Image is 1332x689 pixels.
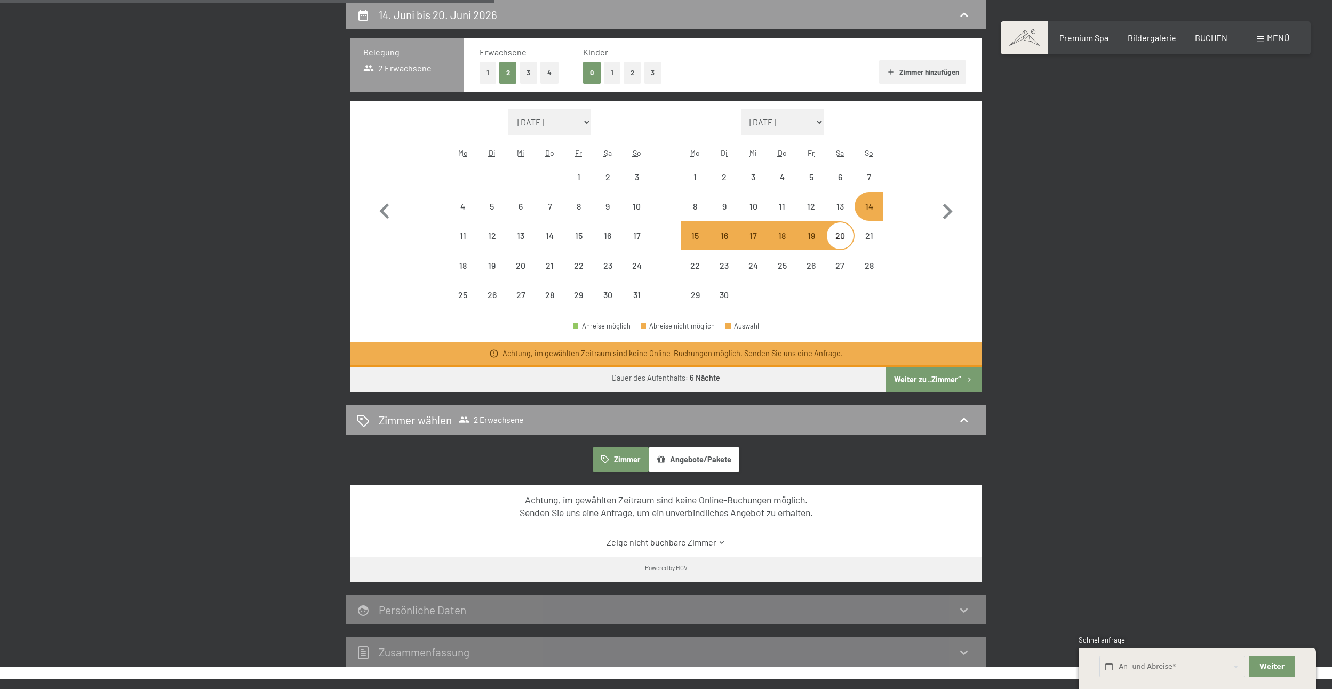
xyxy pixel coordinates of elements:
[623,173,650,199] div: 3
[768,192,796,221] div: Thu Jun 11 2026
[1059,33,1108,43] a: Premium Spa
[681,163,709,191] div: Anreise nicht möglich
[459,414,523,425] span: 2 Erwachsene
[478,261,505,288] div: 19
[856,231,882,258] div: 21
[681,251,709,279] div: Mon Jun 22 2026
[796,221,825,250] div: Fri Jun 19 2026
[507,261,534,288] div: 20
[1249,656,1295,678] button: Weiter
[622,163,651,191] div: Sun May 03 2026
[536,221,564,250] div: Thu May 14 2026
[690,148,700,157] abbr: Montag
[796,192,825,221] div: Fri Jun 12 2026
[739,192,768,221] div: Wed Jun 10 2026
[855,221,883,250] div: Anreise nicht möglich
[681,281,709,309] div: Mon Jun 29 2026
[710,221,739,250] div: Tue Jun 16 2026
[744,349,841,358] a: Senden Sie uns eine Anfrage
[739,251,768,279] div: Wed Jun 24 2026
[711,202,738,229] div: 9
[1259,662,1285,671] span: Weiter
[827,261,854,288] div: 27
[710,163,739,191] div: Tue Jun 02 2026
[363,62,432,74] span: 2 Erwachsene
[769,231,795,258] div: 18
[449,281,477,309] div: Anreise nicht möglich
[710,192,739,221] div: Anreise nicht möglich
[517,148,524,157] abbr: Mittwoch
[593,447,648,472] button: Zimmer
[623,231,650,258] div: 17
[480,47,527,57] span: Erwachsene
[477,221,506,250] div: Tue May 12 2026
[645,563,688,572] div: Powered by HGV
[796,221,825,250] div: Anreise nicht möglich
[622,251,651,279] div: Sun May 24 2026
[564,221,593,250] div: Fri May 15 2026
[622,281,651,309] div: Sun May 31 2026
[768,163,796,191] div: Thu Jun 04 2026
[826,192,855,221] div: Sat Jun 13 2026
[537,231,563,258] div: 14
[769,261,795,288] div: 25
[564,281,593,309] div: Fri May 29 2026
[644,62,662,84] button: 3
[506,251,535,279] div: Anreise nicht möglich
[536,281,564,309] div: Anreise nicht möglich
[710,281,739,309] div: Tue Jun 30 2026
[623,261,650,288] div: 24
[369,536,963,548] a: Zeige nicht buchbare Zimmer
[710,221,739,250] div: Anreise nicht möglich
[827,173,854,199] div: 6
[1267,33,1289,43] span: Menü
[682,261,708,288] div: 22
[506,192,535,221] div: Wed May 06 2026
[506,221,535,250] div: Anreise nicht möglich
[545,148,554,157] abbr: Donnerstag
[506,281,535,309] div: Anreise nicht möglich
[826,251,855,279] div: Anreise nicht möglich
[369,109,400,310] button: Vorheriger Monat
[575,148,582,157] abbr: Freitag
[808,148,815,157] abbr: Freitag
[593,163,622,191] div: Sat May 02 2026
[649,447,739,472] button: Angebote/Pakete
[520,62,538,84] button: 3
[564,281,593,309] div: Anreise nicht möglich
[536,221,564,250] div: Anreise nicht möglich
[369,493,963,519] div: Achtung, im gewählten Zeitraum sind keine Online-Buchungen möglich. Senden Sie uns eine Anfrage, ...
[827,231,854,258] div: 20
[507,231,534,258] div: 13
[739,221,768,250] div: Wed Jun 17 2026
[710,251,739,279] div: Anreise nicht möglich
[1079,636,1125,644] span: Schnellanfrage
[836,148,844,157] abbr: Samstag
[507,202,534,229] div: 6
[612,373,720,383] div: Dauer des Aufenthalts:
[477,251,506,279] div: Tue May 19 2026
[623,202,650,229] div: 10
[711,261,738,288] div: 23
[594,261,621,288] div: 23
[710,251,739,279] div: Tue Jun 23 2026
[583,47,608,57] span: Kinder
[478,202,505,229] div: 5
[886,367,982,392] button: Weiter zu „Zimmer“
[622,221,651,250] div: Sun May 17 2026
[477,221,506,250] div: Anreise nicht möglich
[363,46,451,58] h3: Belegung
[768,192,796,221] div: Anreise nicht möglich
[564,192,593,221] div: Anreise nicht möglich
[797,202,824,229] div: 12
[855,192,883,221] div: Anreise nicht möglich
[450,291,476,317] div: 25
[506,281,535,309] div: Wed May 27 2026
[796,163,825,191] div: Anreise nicht möglich
[477,281,506,309] div: Anreise nicht möglich
[564,163,593,191] div: Anreise nicht möglich
[536,251,564,279] div: Thu May 21 2026
[449,221,477,250] div: Mon May 11 2026
[740,173,767,199] div: 3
